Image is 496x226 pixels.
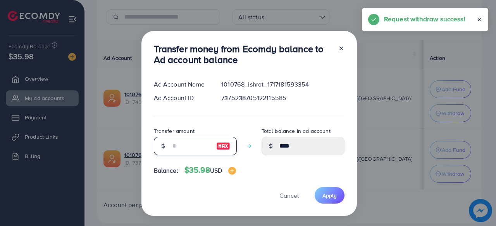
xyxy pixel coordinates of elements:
img: image [228,167,236,175]
div: 7375238705122115585 [215,93,350,102]
div: 1010768_ishrat_1717181593354 [215,80,350,89]
label: Transfer amount [154,127,195,135]
h5: Request withdraw success! [384,14,465,24]
img: image [216,141,230,151]
h4: $35.98 [184,165,236,175]
label: Total balance in ad account [262,127,331,135]
span: Balance: [154,166,178,175]
span: Apply [322,192,337,199]
button: Apply [315,187,344,204]
h3: Transfer money from Ecomdy balance to Ad account balance [154,43,332,66]
div: Ad Account Name [148,80,215,89]
button: Cancel [270,187,308,204]
span: Cancel [279,191,299,200]
span: USD [210,166,222,175]
div: Ad Account ID [148,93,215,102]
